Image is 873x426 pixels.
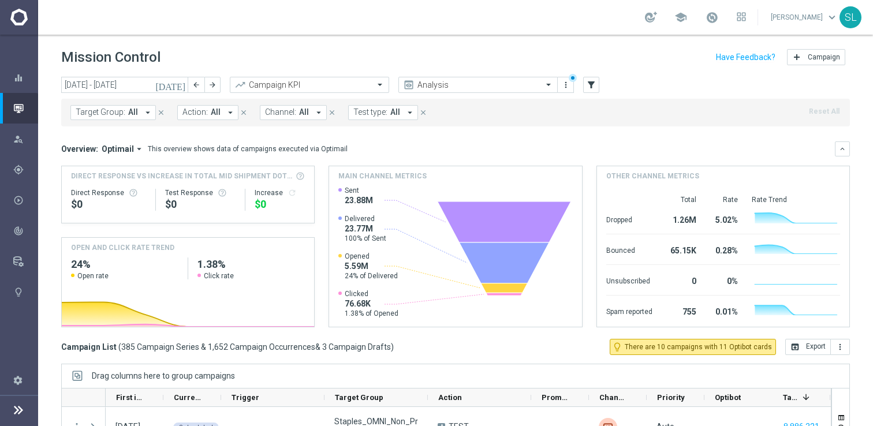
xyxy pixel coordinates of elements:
div: Increase [255,188,305,197]
i: add [792,53,801,62]
span: Open rate [77,271,109,281]
span: Channel: [265,107,296,117]
h4: Other channel metrics [606,171,699,181]
input: Select date range [61,77,188,93]
span: Campaign [808,53,840,61]
button: open_in_browser Export [785,339,831,355]
span: 24% of Delivered [345,271,398,281]
i: open_in_browser [790,342,800,352]
h2: 1.38% [197,257,305,271]
span: Promotions [542,393,569,402]
div: Execute [13,195,38,205]
div: 755 [666,301,696,320]
div: This overview shows data of campaigns executed via Optimail [148,144,348,154]
div: Analyze [13,226,38,236]
span: school [674,11,687,24]
div: Data Studio [13,256,38,267]
i: lightbulb_outline [612,342,622,352]
div: Plan [13,165,38,175]
div: 1.26M [666,210,696,228]
span: Channel [599,393,627,402]
span: Opened [345,252,398,261]
i: more_vert [835,342,845,352]
span: Optibot [715,393,741,402]
i: lightbulb [13,287,24,297]
ng-select: Campaign KPI [230,77,389,93]
i: gps_fixed [13,165,24,175]
div: $0 [255,197,305,211]
button: play_circle_outline Execute [13,196,38,205]
button: lightbulb_outline There are 10 campaigns with 11 Optibot cards [610,339,776,355]
span: keyboard_arrow_down [826,11,838,24]
div: $0 [165,197,235,211]
span: Target Group: [76,107,125,117]
i: arrow_drop_down [405,107,415,118]
input: Have Feedback? [716,53,775,61]
div: Row Groups [92,371,235,380]
i: arrow_drop_down [314,107,324,118]
i: close [419,109,427,117]
i: refresh [288,188,297,197]
div: 65.15K [666,240,696,259]
div: Dashboard [13,62,38,93]
div: Mission Control [13,93,38,124]
button: person_search Explore [13,134,38,144]
div: Total [666,195,696,204]
i: arrow_drop_down [225,107,236,118]
div: SL [840,6,861,28]
span: Test type: [353,107,387,117]
div: Rate [710,195,738,204]
span: ( [118,342,121,352]
span: Clicked [345,289,398,298]
span: There are 10 campaigns with 11 Optibot cards [625,342,772,352]
button: Action: All arrow_drop_down [177,105,238,120]
i: settings [13,375,23,385]
button: Target Group: All arrow_drop_down [70,105,156,120]
i: close [157,109,165,117]
h1: Mission Control [61,49,161,66]
span: First in Range [116,393,144,402]
button: arrow_back [188,77,204,93]
button: more_vert [831,339,850,355]
span: ) [391,342,394,352]
div: Optibot [13,276,38,307]
button: lightbulb Optibot [13,287,38,297]
span: All [128,107,138,117]
span: 3 Campaign Drafts [322,342,391,352]
div: There are unsaved changes [569,74,577,82]
span: Target Group [335,393,383,402]
span: Trigger [232,393,259,402]
button: add Campaign [787,49,845,65]
span: Direct Response VS Increase In Total Mid Shipment Dotcom Transaction Amount [71,171,292,181]
span: & [315,342,320,352]
span: 5.59M [345,261,398,271]
div: Rate Trend [752,195,840,204]
div: track_changes Analyze [13,226,38,236]
span: Current Status [174,393,202,402]
span: 385 Campaign Series & 1,652 Campaign Occurrences [121,342,315,352]
span: All [390,107,400,117]
span: Delivered [345,214,386,223]
button: equalizer Dashboard [13,73,38,83]
span: 100% of Sent [345,234,386,243]
button: close [156,106,166,119]
i: close [328,109,336,117]
i: keyboard_arrow_down [838,145,846,153]
h4: Main channel metrics [338,171,427,181]
h3: Overview: [61,144,98,154]
multiple-options-button: Export to CSV [785,342,850,351]
button: more_vert [560,78,572,92]
h4: OPEN AND CLICK RATE TREND [71,242,174,253]
span: Priority [657,393,685,402]
div: Bounced [606,240,652,259]
button: [DATE] [154,77,188,94]
i: arrow_drop_down [143,107,153,118]
span: Optimail [102,144,134,154]
i: person_search [13,134,24,144]
div: 0 [666,271,696,289]
i: more_vert [561,80,570,89]
ng-select: Analysis [398,77,558,93]
button: Test type: All arrow_drop_down [348,105,418,120]
span: Drag columns here to group campaigns [92,371,235,380]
